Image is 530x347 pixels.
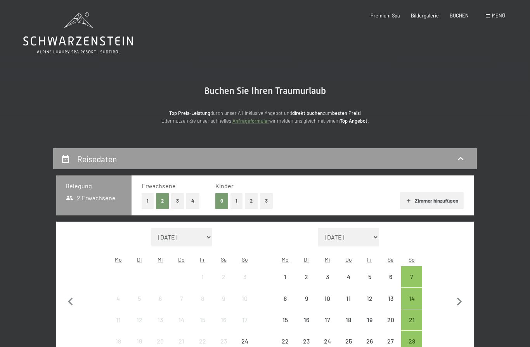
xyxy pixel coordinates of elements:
strong: Top Preis-Leistung [169,110,210,116]
div: Anreise nicht möglich [150,309,171,330]
div: 5 [130,295,149,315]
div: Tue Sep 02 2025 [296,266,317,287]
div: 15 [193,317,212,336]
div: Anreise nicht möglich [275,288,296,309]
div: Mon Sep 01 2025 [275,266,296,287]
div: Sat Sep 20 2025 [380,309,401,330]
div: Anreise nicht möglich [317,309,338,330]
div: 14 [402,295,421,315]
div: Anreise nicht möglich [234,288,255,309]
abbr: Sonntag [409,256,415,263]
a: Anfrageformular [232,118,269,124]
div: 17 [235,317,254,336]
div: 15 [275,317,295,336]
div: Anreise nicht möglich [234,266,255,287]
p: durch unser All-inklusive Angebot und zum ! Oder nutzen Sie unser schnelles wir melden uns gleich... [110,109,420,125]
div: 11 [339,295,358,315]
div: Mon Aug 11 2025 [108,309,129,330]
div: Sun Aug 03 2025 [234,266,255,287]
div: 18 [339,317,358,336]
div: Anreise nicht möglich [171,288,192,309]
div: 21 [402,317,421,336]
div: 6 [151,295,170,315]
div: Fri Sep 12 2025 [359,288,380,309]
a: Bildergalerie [411,12,439,19]
div: Tue Sep 16 2025 [296,309,317,330]
div: Anreise nicht möglich [317,266,338,287]
div: Tue Aug 12 2025 [129,309,150,330]
div: Sat Sep 06 2025 [380,266,401,287]
div: 12 [130,317,149,336]
a: Premium Spa [371,12,400,19]
div: 11 [109,317,128,336]
div: Fri Sep 05 2025 [359,266,380,287]
div: Anreise nicht möglich [150,288,171,309]
div: Anreise möglich [401,309,422,330]
div: 9 [214,295,233,315]
div: Anreise nicht möglich [213,309,234,330]
div: 2 [214,274,233,293]
div: Sat Aug 02 2025 [213,266,234,287]
span: Buchen Sie Ihren Traumurlaub [204,85,326,96]
div: Wed Sep 03 2025 [317,266,338,287]
div: Anreise nicht möglich [380,288,401,309]
span: Menü [492,12,505,19]
div: Anreise nicht möglich [213,266,234,287]
a: BUCHEN [450,12,469,19]
div: 1 [193,274,212,293]
button: 2 [156,193,169,209]
div: Mon Aug 04 2025 [108,288,129,309]
div: 19 [360,317,379,336]
div: Wed Aug 13 2025 [150,309,171,330]
div: 8 [275,295,295,315]
div: 4 [109,295,128,315]
div: Anreise nicht möglich [275,266,296,287]
div: Anreise nicht möglich [275,309,296,330]
span: Erwachsene [142,182,176,189]
abbr: Mittwoch [325,256,330,263]
div: 17 [318,317,337,336]
button: 3 [260,193,273,209]
div: Mon Sep 08 2025 [275,288,296,309]
div: 5 [360,274,379,293]
abbr: Dienstag [304,256,309,263]
div: Fri Sep 19 2025 [359,309,380,330]
button: 3 [171,193,184,209]
abbr: Samstag [221,256,227,263]
div: Anreise nicht möglich [213,288,234,309]
button: 0 [215,193,228,209]
div: 20 [381,317,400,336]
strong: Top Angebot. [340,118,369,124]
div: 9 [297,295,316,315]
div: Fri Aug 08 2025 [192,288,213,309]
div: Wed Aug 06 2025 [150,288,171,309]
h3: Belegung [66,182,122,190]
button: Zimmer hinzufügen [400,192,463,209]
strong: direkt buchen [292,110,323,116]
div: 16 [297,317,316,336]
abbr: Donnerstag [345,256,352,263]
div: Anreise nicht möglich [129,288,150,309]
div: Anreise nicht möglich [108,309,129,330]
div: 14 [172,317,191,336]
div: 4 [339,274,358,293]
button: 4 [186,193,199,209]
div: 13 [381,295,400,315]
div: Anreise nicht möglich [359,288,380,309]
div: Tue Aug 05 2025 [129,288,150,309]
abbr: Montag [115,256,122,263]
div: Anreise nicht möglich [296,288,317,309]
div: 12 [360,295,379,315]
div: Tue Sep 09 2025 [296,288,317,309]
div: Anreise nicht möglich [380,309,401,330]
div: 10 [235,295,254,315]
div: 16 [214,317,233,336]
div: Sat Aug 16 2025 [213,309,234,330]
abbr: Dienstag [137,256,142,263]
abbr: Freitag [367,256,372,263]
div: Anreise nicht möglich [171,309,192,330]
div: Anreise nicht möglich [338,309,359,330]
div: 3 [318,274,337,293]
abbr: Freitag [200,256,205,263]
div: Anreise möglich [401,266,422,287]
